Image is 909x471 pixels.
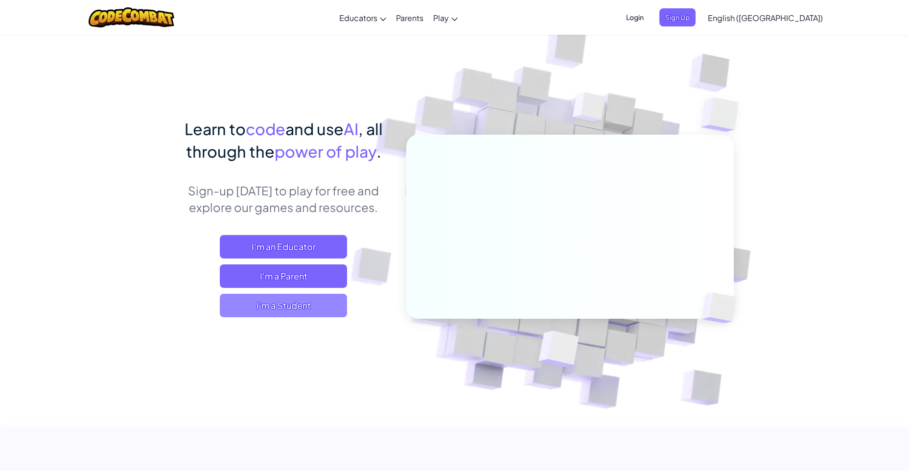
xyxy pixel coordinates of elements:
a: I'm a Parent [220,264,347,288]
span: Learn to [185,119,246,139]
img: Overlap cubes [514,310,602,391]
img: Overlap cubes [554,73,625,146]
span: and use [285,119,344,139]
span: Play [433,13,449,23]
span: Educators [339,13,377,23]
span: English ([GEOGRAPHIC_DATA]) [708,13,823,23]
img: CodeCombat logo [89,7,174,27]
button: Login [620,8,650,26]
a: Play [428,4,463,31]
span: . [376,141,381,161]
a: I'm an Educator [220,235,347,259]
img: Overlap cubes [681,73,766,156]
span: power of play [275,141,376,161]
img: Overlap cubes [685,272,759,344]
a: English ([GEOGRAPHIC_DATA]) [703,4,828,31]
a: Parents [391,4,428,31]
span: code [246,119,285,139]
span: AI [344,119,358,139]
p: Sign-up [DATE] to play for free and explore our games and resources. [176,182,392,215]
a: Educators [334,4,391,31]
button: Sign Up [659,8,696,26]
button: I'm a Student [220,294,347,317]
